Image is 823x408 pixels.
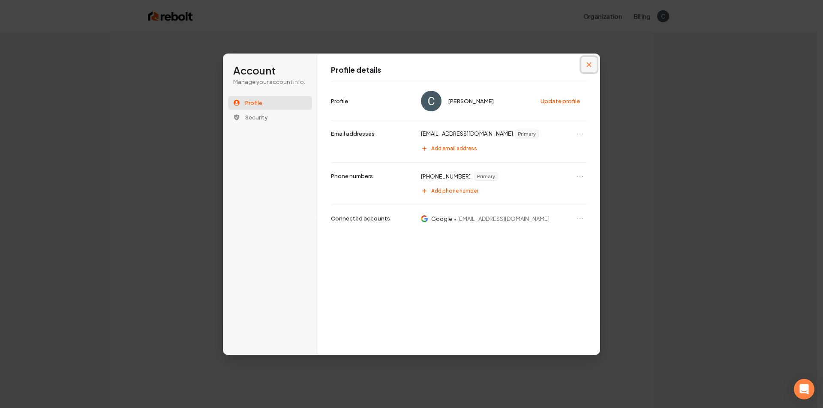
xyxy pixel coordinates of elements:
div: Open Intercom Messenger [794,379,814,399]
button: Security [228,110,312,124]
p: [PHONE_NUMBER] [421,173,471,180]
button: Add phone number [417,184,587,198]
span: Primary [515,130,538,138]
span: • [EMAIL_ADDRESS][DOMAIN_NAME] [454,215,550,223]
p: Profile [331,97,348,105]
span: Add email address [431,145,477,152]
h1: Profile details [331,65,587,75]
span: Security [245,113,268,121]
img: Christopher Giraldo [421,91,442,111]
span: Profile [245,99,262,107]
img: Google [421,215,428,223]
button: Open menu [575,214,585,224]
span: [PERSON_NAME] [448,97,494,105]
button: Profile [228,96,312,110]
button: Close modal [581,57,597,72]
span: Primary [475,173,498,180]
p: [EMAIL_ADDRESS][DOMAIN_NAME] [421,130,513,138]
button: Update profile [536,95,585,107]
button: Open menu [575,129,585,139]
p: Connected accounts [331,214,390,222]
span: Add phone number [431,188,478,194]
button: Open menu [575,171,585,182]
p: Phone numbers [331,172,373,180]
h1: Account [233,64,307,77]
button: Add email address [417,142,587,155]
p: Google [431,215,452,223]
p: Email addresses [331,130,375,137]
p: Manage your account info. [233,78,307,86]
